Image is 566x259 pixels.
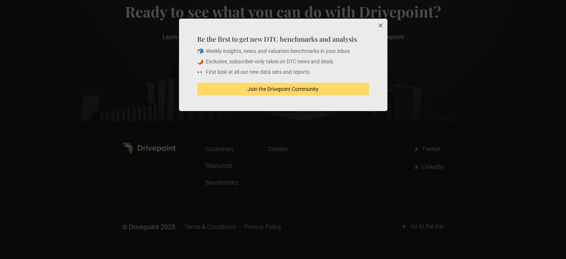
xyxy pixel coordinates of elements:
[197,69,369,76] p: 👀 First look at all our new data sets and reports
[197,83,369,95] button: Join the Drivepoint Community
[179,19,387,111] div: Be the first to get new DTC benchmarks and analysis
[372,19,387,34] button: Close
[197,34,369,44] h4: Be the first to get new DTC benchmarks and analysis
[197,58,369,66] p: 🌶️ Exclusive, subscriber-only takes on DTC news and deals
[197,48,369,55] p: 📬 Weekly insights, news, and valuation benchmarks in your inbox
